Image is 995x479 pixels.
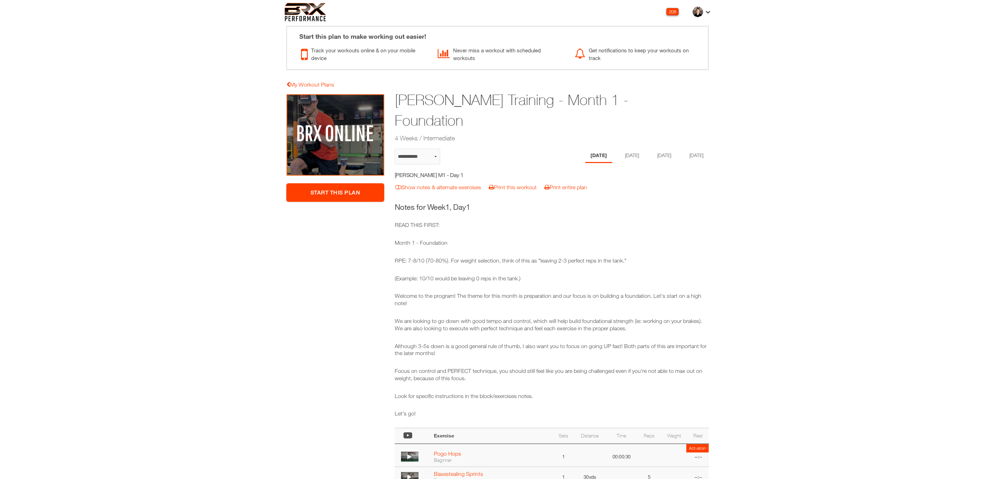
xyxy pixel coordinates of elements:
p: RPE: 7-8/10 (70-80%). For weight selection, think of this as "leaving 2-3 perfect reps in the tank." [395,257,709,264]
p: Focus on control and PERFECT technique, you should still feel like you are being challenged even ... [395,367,709,382]
li: Day 1 [585,149,612,163]
div: Start this plan to make working out easier! [292,27,703,41]
h3: Notes for Week , Day [395,202,709,213]
p: Let's go! [395,410,709,417]
p: (Example: 10/10 would be leaving 0 reps in the tank.) [395,275,709,282]
img: thumb.jpg [693,7,703,17]
td: Activation [686,444,709,452]
th: Sets [553,428,574,444]
a: My Workout Plans [286,81,334,88]
p: Month 1 - Foundation [395,239,709,246]
div: Get notifications to keep your workouts on track [575,45,701,62]
a: Show notes & alternate exercises [395,184,481,190]
li: Day 4 [684,149,709,163]
span: 1 [445,202,450,212]
p: READ THIS FIRST: [395,221,709,229]
a: Pogo Hops [434,450,461,457]
span: 1 [466,202,470,212]
td: 00:00:30 [606,444,638,466]
div: 208 [666,8,679,15]
p: Welcome to the program! The theme for this month is preparation and our focus is on building a fo... [395,292,709,307]
h1: [PERSON_NAME] Training - Month 1 - Foundation [395,90,655,131]
p: Although 3-5s down is a good general rule of thumb, I also want you to focus on going UP fast! Bo... [395,342,709,357]
th: Distance [574,428,606,444]
div: Beginner [434,457,549,463]
th: Weight [661,428,688,444]
img: thumbnail.png [401,452,418,462]
td: 1 [553,444,574,466]
a: Print entire plan [544,184,587,190]
div: Never miss a workout with scheduled workouts [438,45,564,62]
p: Look for specific instructions in the block/exercises notes. [395,392,709,400]
div: Track your workouts online & on your mobile device [301,45,427,62]
th: Time [606,428,638,444]
a: Print this workout [489,184,537,190]
th: Reps [638,428,661,444]
a: Start This Plan [286,183,384,202]
img: 6f7da32581c89ca25d665dc3aae533e4f14fe3ef_original.svg [285,3,326,21]
img: Patrick Dalien Training - Month 1 - Foundation [286,94,384,176]
th: Exercise [430,428,553,444]
p: We are looking to go down with good tempo and control, which will help build foundational strengt... [395,317,709,332]
td: --:-- [688,444,709,466]
h2: 4 Weeks / Intermediate [395,134,655,142]
li: Day 3 [652,149,677,163]
h5: [PERSON_NAME] M1 - Day 1 [395,171,520,179]
a: Basestealing Sprints [434,471,483,477]
li: Day 2 [620,149,644,163]
th: Rest [688,428,709,444]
